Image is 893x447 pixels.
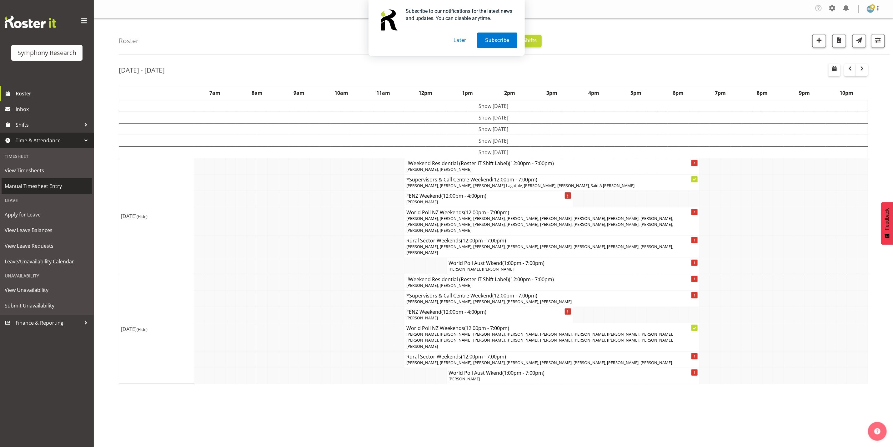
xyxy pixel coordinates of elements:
[404,86,447,100] th: 12pm
[376,8,401,33] img: notification icon
[784,86,826,100] th: 9pm
[2,298,92,313] a: Submit Unavailability
[502,260,544,267] span: (1:00pm - 7:00pm)
[509,160,554,167] span: (12:00pm - 7:00pm)
[406,199,438,205] span: [PERSON_NAME]
[119,135,868,147] td: Show [DATE]
[362,86,404,100] th: 11am
[447,86,489,100] th: 1pm
[492,292,537,299] span: (12:00pm - 7:00pm)
[16,136,81,145] span: Time & Attendance
[137,214,148,219] span: (Hide)
[406,353,697,360] h4: Rural Sector Weekends
[119,112,868,124] td: Show [DATE]
[441,308,486,315] span: (12:00pm - 4:00pm)
[406,276,697,282] h4: !!Weekend Residential (Roster IT Shift Label)
[464,325,509,332] span: (12:00pm - 7:00pm)
[2,269,92,282] div: Unavailability
[119,124,868,135] td: Show [DATE]
[5,181,89,191] span: Manual Timesheet Entry
[236,86,278,100] th: 8am
[194,86,236,100] th: 7am
[531,86,573,100] th: 3pm
[406,209,697,216] h4: World Poll NZ Weekends
[406,216,673,233] span: [PERSON_NAME], [PERSON_NAME], [PERSON_NAME], [PERSON_NAME], [PERSON_NAME], [PERSON_NAME], [PERSON...
[2,222,92,238] a: View Leave Balances
[881,202,893,245] button: Feedback - Show survey
[406,237,697,244] h4: Rural Sector Weekends
[477,33,517,48] button: Subscribe
[449,370,697,376] h4: World Poll Aust Wkend
[884,208,890,230] span: Feedback
[5,226,89,235] span: View Leave Balances
[509,276,554,283] span: (12:00pm - 7:00pm)
[2,194,92,207] div: Leave
[119,66,165,74] h2: [DATE] - [DATE]
[119,147,868,158] td: Show [DATE]
[874,428,880,434] img: help-xxl-2.png
[406,244,673,255] span: [PERSON_NAME], [PERSON_NAME], [PERSON_NAME], [PERSON_NAME], [PERSON_NAME], [PERSON_NAME], [PERSON...
[446,33,474,48] button: Later
[449,376,480,382] span: [PERSON_NAME]
[5,285,89,295] span: View Unavailability
[461,353,506,360] span: (12:00pm - 7:00pm)
[406,160,697,166] h4: !!Weekend Residential (Roster IT Shift Label)
[2,178,92,194] a: Manual Timesheet Entry
[406,193,571,199] h4: FENZ Weekend
[5,210,89,219] span: Apply for Leave
[2,254,92,269] a: Leave/Unavailability Calendar
[829,64,840,76] button: Select a specific date within the roster.
[406,166,471,172] span: [PERSON_NAME], [PERSON_NAME]
[441,192,486,199] span: (12:00pm - 4:00pm)
[489,86,531,100] th: 2pm
[16,120,81,130] span: Shifts
[401,8,517,22] div: Subscribe to our notifications for the latest news and updates. You can disable anytime.
[406,309,571,315] h4: FENZ Weekend
[406,315,438,321] span: [PERSON_NAME]
[2,207,92,222] a: Apply for Leave
[278,86,320,100] th: 9am
[615,86,657,100] th: 5pm
[16,104,91,114] span: Inbox
[449,266,514,272] span: [PERSON_NAME], [PERSON_NAME]
[5,166,89,175] span: View Timesheets
[406,176,697,183] h4: *Supervisors & Call Centre Weekend
[406,331,673,349] span: [PERSON_NAME], [PERSON_NAME], [PERSON_NAME], [PERSON_NAME], [PERSON_NAME], [PERSON_NAME], [PERSON...
[5,257,89,266] span: Leave/Unavailability Calendar
[2,163,92,178] a: View Timesheets
[573,86,615,100] th: 4pm
[119,158,194,274] td: [DATE]
[406,292,697,299] h4: *Supervisors & Call Centre Weekend
[406,325,697,331] h4: World Poll NZ Weekends
[16,318,81,328] span: Finance & Reporting
[461,237,506,244] span: (12:00pm - 7:00pm)
[449,260,697,266] h4: World Poll Aust Wkend
[5,241,89,251] span: View Leave Requests
[320,86,362,100] th: 10am
[119,100,868,112] td: Show [DATE]
[657,86,699,100] th: 6pm
[406,282,471,288] span: [PERSON_NAME], [PERSON_NAME]
[5,301,89,310] span: Submit Unavailability
[137,327,148,332] span: (Hide)
[119,274,194,384] td: [DATE]
[502,369,544,376] span: (1:00pm - 7:00pm)
[406,360,672,365] span: [PERSON_NAME], [PERSON_NAME], [PERSON_NAME], [PERSON_NAME], [PERSON_NAME], [PERSON_NAME], [PERSON...
[464,209,509,216] span: (12:00pm - 7:00pm)
[16,89,91,98] span: Roster
[406,299,572,304] span: [PERSON_NAME], [PERSON_NAME], [PERSON_NAME], [PERSON_NAME], [PERSON_NAME]
[2,238,92,254] a: View Leave Requests
[2,282,92,298] a: View Unavailability
[492,176,537,183] span: (12:00pm - 7:00pm)
[825,86,868,100] th: 10pm
[2,150,92,163] div: Timesheet
[406,183,635,188] span: [PERSON_NAME], [PERSON_NAME], [PERSON_NAME]-Lagatule, [PERSON_NAME], [PERSON_NAME], Said A [PERSO...
[741,86,784,100] th: 8pm
[699,86,741,100] th: 7pm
